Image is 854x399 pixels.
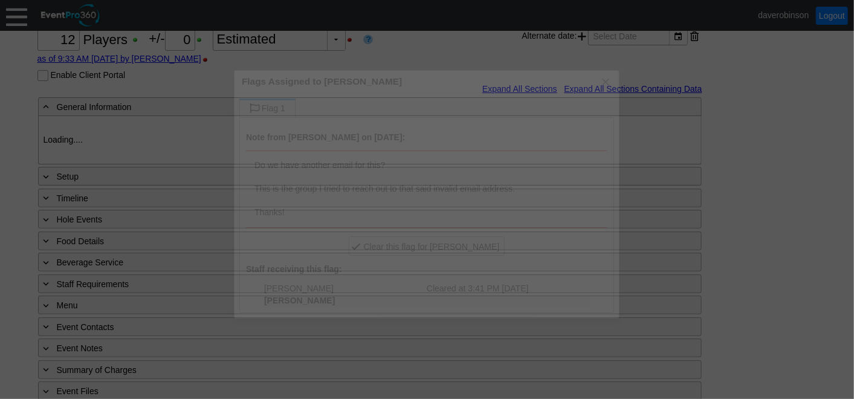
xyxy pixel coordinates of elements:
div: [PERSON_NAME] [264,296,427,305]
span: Clear this flag for [PERSON_NAME] [361,241,502,253]
div: Note from [PERSON_NAME] on [DATE]: [246,132,607,142]
div: This is the group I tried to reach out to that said invalid email address. [254,183,599,195]
div: Thanks! [254,207,599,219]
span: Flag 1 [262,103,285,113]
span: Clear this flag for [PERSON_NAME] [352,241,502,251]
div: Do we have another email for this? [254,160,599,172]
div: [PERSON_NAME] [264,284,427,293]
div: Staff receiving this flag: [246,264,607,274]
div: Cleared at 3:41 PM [DATE] [427,284,589,293]
span: Flags Assigned to [PERSON_NAME] [242,76,402,86]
